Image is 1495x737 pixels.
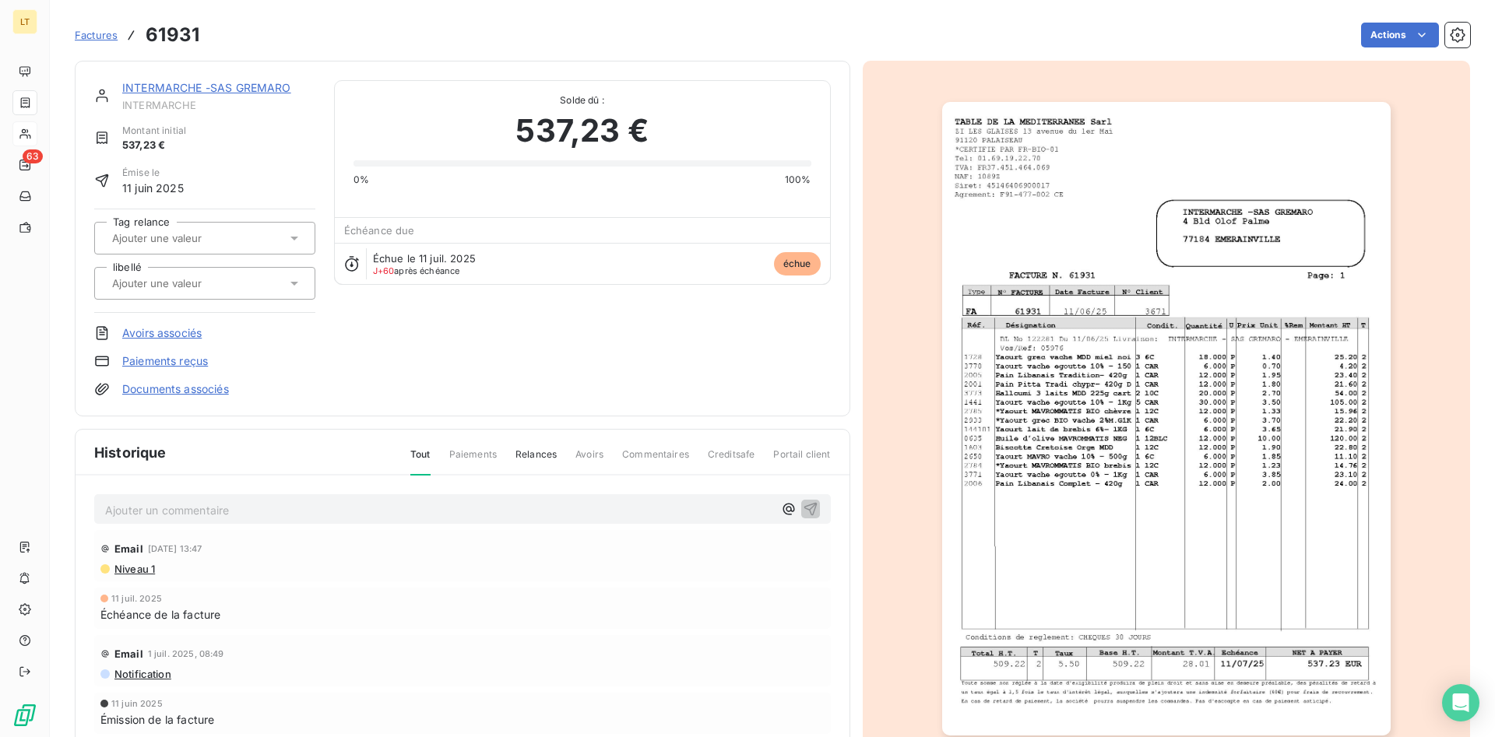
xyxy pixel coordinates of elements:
[100,711,214,728] span: Émission de la facture
[111,594,162,603] span: 11 juil. 2025
[75,27,118,43] a: Factures
[114,648,143,660] span: Email
[373,265,395,276] span: J+60
[344,224,415,237] span: Échéance due
[122,381,229,397] a: Documents associés
[122,99,315,111] span: INTERMARCHE
[148,649,224,658] span: 1 juil. 2025, 08:49
[122,138,186,153] span: 537,23 €
[515,107,648,154] span: 537,23 €
[113,668,171,680] span: Notification
[1361,23,1439,47] button: Actions
[354,173,369,187] span: 0%
[449,447,497,474] span: Paiements
[148,544,202,553] span: [DATE] 13:47
[575,447,603,474] span: Avoirs
[94,442,167,463] span: Historique
[122,325,202,341] a: Avoirs associés
[354,93,811,107] span: Solde dû :
[622,447,689,474] span: Commentaires
[373,252,476,265] span: Échue le 11 juil. 2025
[708,447,755,474] span: Creditsafe
[942,102,1391,735] img: invoice_thumbnail
[122,166,184,180] span: Émise le
[146,21,199,49] h3: 61931
[122,353,208,369] a: Paiements reçus
[785,173,811,187] span: 100%
[100,606,220,623] span: Échéance de la facture
[122,180,184,196] span: 11 juin 2025
[373,266,460,275] span: après échéance
[773,447,830,474] span: Portail client
[515,447,557,474] span: Relances
[111,276,267,290] input: Ajouter une valeur
[113,563,155,575] span: Niveau 1
[12,703,37,728] img: Logo LeanPay
[12,9,37,34] div: LT
[75,29,118,41] span: Factures
[410,447,431,476] span: Tout
[122,124,186,138] span: Montant initial
[1442,684,1479,721] div: Open Intercom Messenger
[111,231,267,245] input: Ajouter une valeur
[23,149,43,163] span: 63
[111,699,163,708] span: 11 juin 2025
[122,81,291,94] a: INTERMARCHE -SAS GREMARO
[774,252,821,275] span: échue
[114,542,143,555] span: Email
